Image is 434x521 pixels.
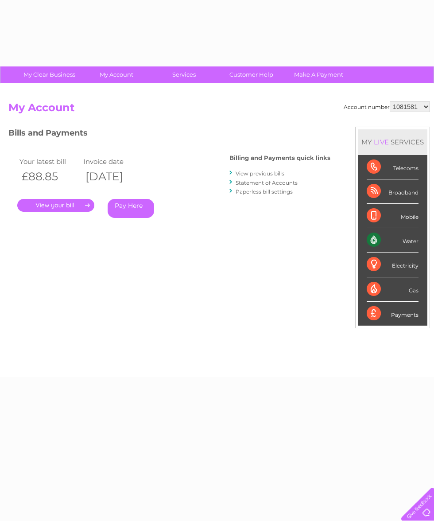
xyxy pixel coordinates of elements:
a: Pay Here [108,199,154,218]
a: My Account [80,66,153,83]
div: Account number [344,101,430,112]
a: Make A Payment [282,66,355,83]
a: Statement of Accounts [236,179,298,186]
div: Broadband [367,179,418,204]
td: Your latest bill [17,156,81,167]
div: Electricity [367,253,418,277]
a: Services [147,66,221,83]
a: Customer Help [215,66,288,83]
div: Water [367,228,418,253]
th: £88.85 [17,167,81,186]
div: Mobile [367,204,418,228]
a: View previous bills [236,170,284,177]
a: Paperless bill settings [236,188,293,195]
div: Gas [367,277,418,302]
div: Telecoms [367,155,418,179]
div: Payments [367,302,418,326]
a: My Clear Business [13,66,86,83]
th: [DATE] [81,167,145,186]
h4: Billing and Payments quick links [229,155,330,161]
h3: Bills and Payments [8,127,330,142]
h2: My Account [8,101,430,118]
td: Invoice date [81,156,145,167]
a: . [17,199,94,212]
div: MY SERVICES [358,129,427,155]
div: LIVE [372,138,391,146]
